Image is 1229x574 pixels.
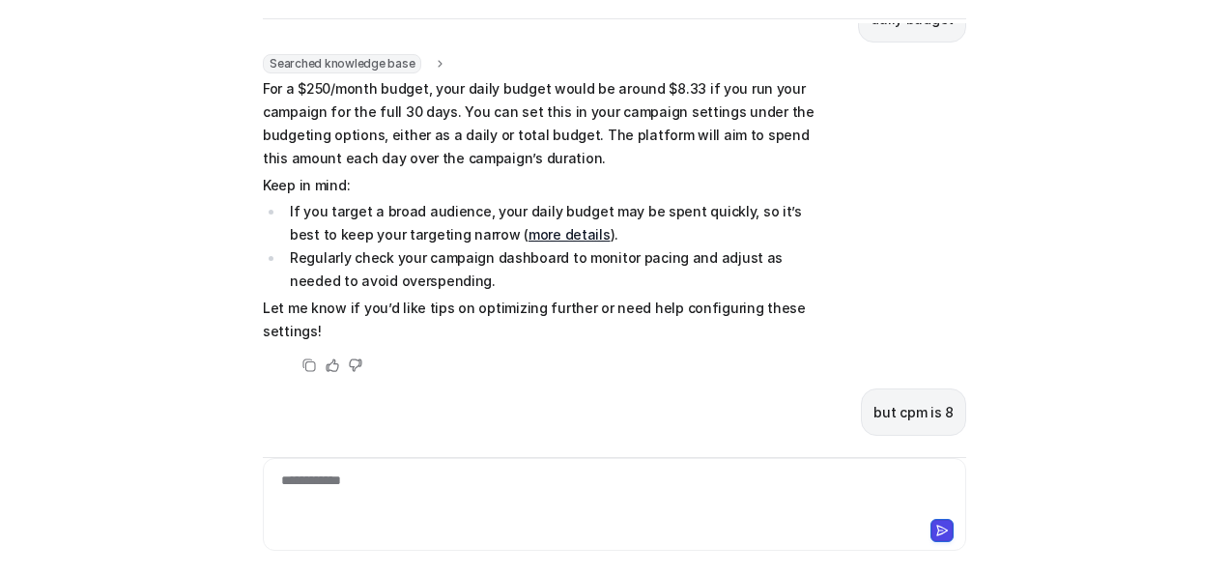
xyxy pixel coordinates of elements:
[529,226,611,243] a: more details
[263,54,421,73] span: Searched knowledge base
[263,297,828,343] p: Let me know if you’d like tips on optimizing further or need help configuring these settings!
[284,246,828,293] li: Regularly check your campaign dashboard to monitor pacing and adjust as needed to avoid overspend...
[873,401,954,424] p: but cpm is 8
[263,174,828,197] p: Keep in mind:
[263,77,828,170] p: For a $250/month budget, your daily budget would be around $8.33 if you run your campaign for the...
[284,200,828,246] li: If you target a broad audience, your daily budget may be spent quickly, so it’s best to keep your...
